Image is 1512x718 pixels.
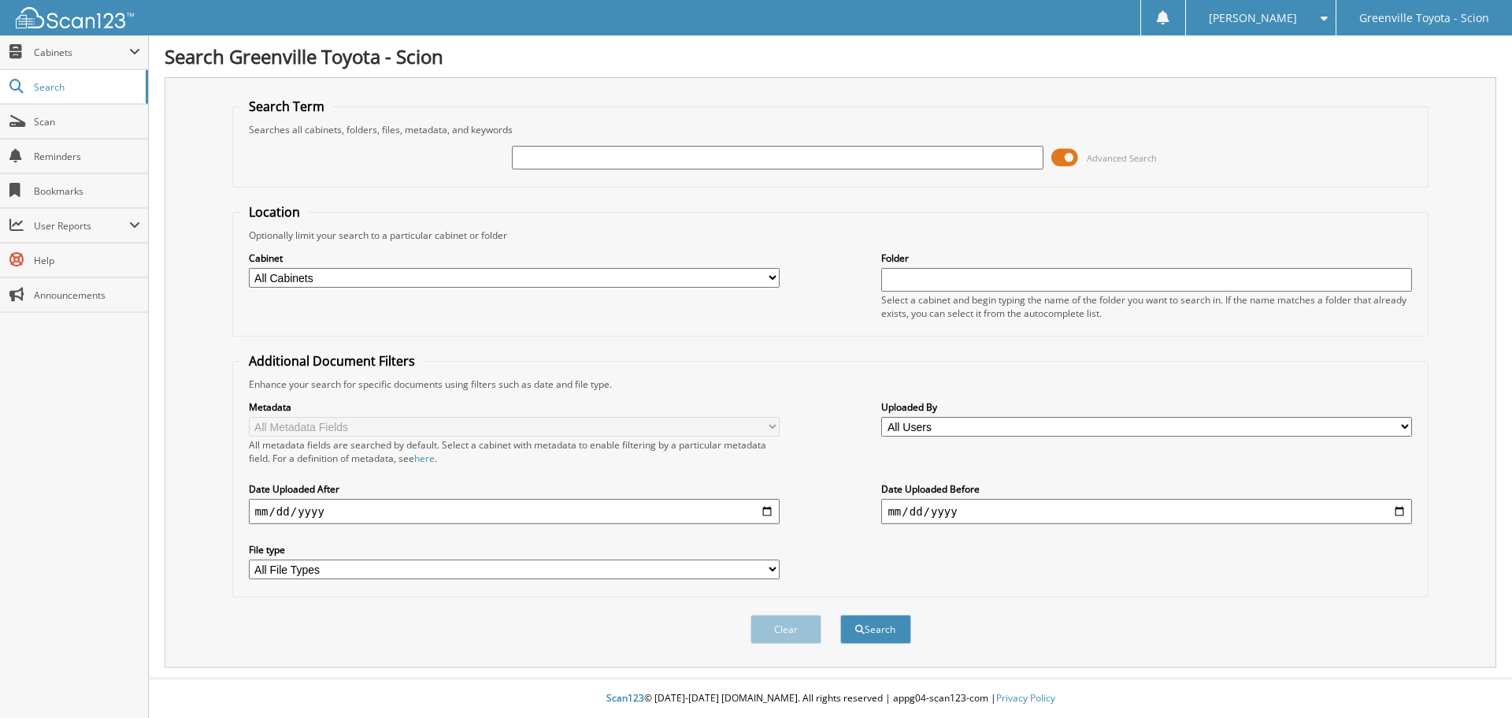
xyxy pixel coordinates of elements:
span: Cabinets [34,46,129,59]
input: end [881,499,1412,524]
div: Searches all cabinets, folders, files, metadata, and keywords [241,123,1421,136]
span: Search [34,80,138,94]
a: here [414,452,435,465]
span: User Reports [34,219,129,233]
label: Metadata [249,400,780,414]
h1: Search Greenville Toyota - Scion [165,43,1496,69]
legend: Additional Document Filters [241,352,423,370]
button: Search [840,615,911,644]
span: Bookmarks [34,184,140,198]
input: start [249,499,780,524]
span: Help [34,254,140,267]
legend: Location [241,203,308,221]
span: Reminders [34,150,140,163]
div: All metadata fields are searched by default. Select a cabinet with metadata to enable filtering b... [249,438,780,465]
label: Folder [881,251,1412,265]
img: scan123-logo-white.svg [16,7,134,28]
label: Uploaded By [881,400,1412,414]
span: Announcements [34,288,140,302]
span: Advanced Search [1087,152,1157,164]
iframe: Chat Widget [1433,642,1512,718]
div: Enhance your search for specific documents using filters such as date and file type. [241,378,1421,391]
span: Greenville Toyota - Scion [1359,13,1489,23]
button: Clear [750,615,821,644]
label: File type [249,543,780,556]
label: Date Uploaded After [249,482,780,496]
div: © [DATE]-[DATE] [DOMAIN_NAME]. All rights reserved | appg04-scan123-com | [149,679,1512,718]
span: [PERSON_NAME] [1209,13,1297,23]
div: Optionally limit your search to a particular cabinet or folder [241,229,1421,242]
span: Scan [34,115,140,128]
div: Select a cabinet and begin typing the name of the folder you want to search in. If the name match... [881,293,1412,320]
label: Date Uploaded Before [881,482,1412,496]
label: Cabinet [249,251,780,265]
span: Scan123 [606,691,644,705]
a: Privacy Policy [996,691,1055,705]
legend: Search Term [241,98,332,115]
